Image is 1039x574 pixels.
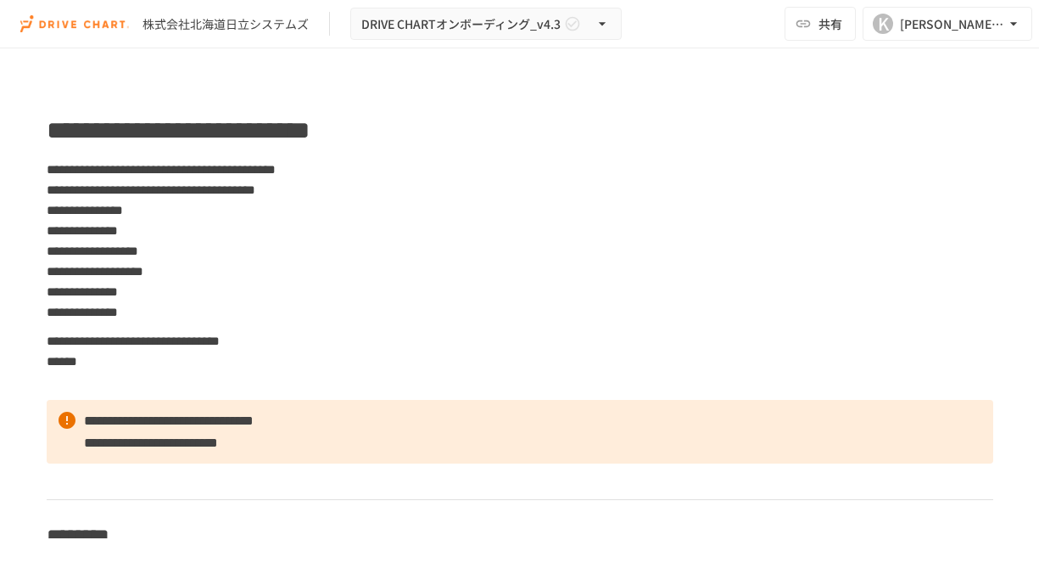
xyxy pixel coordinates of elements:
div: K [873,14,893,34]
button: DRIVE CHARTオンボーディング_v4.3 [350,8,622,41]
span: DRIVE CHARTオンボーディング_v4.3 [361,14,561,35]
button: 共有 [785,7,856,41]
div: 株式会社北海道日立システムズ [142,15,309,33]
span: 共有 [818,14,842,33]
div: [PERSON_NAME][DOMAIN_NAME][EMAIL_ADDRESS][DOMAIN_NAME] [900,14,1005,35]
button: K[PERSON_NAME][DOMAIN_NAME][EMAIL_ADDRESS][DOMAIN_NAME] [863,7,1032,41]
img: i9VDDS9JuLRLX3JIUyK59LcYp6Y9cayLPHs4hOxMB9W [20,10,129,37]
